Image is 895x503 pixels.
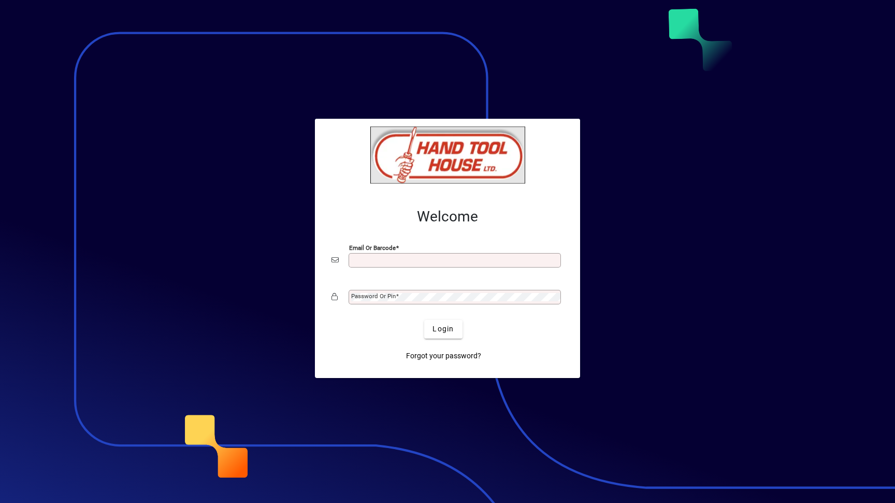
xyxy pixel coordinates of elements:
a: Forgot your password? [402,347,485,366]
mat-label: Password or Pin [351,292,396,300]
h2: Welcome [331,208,564,226]
button: Login [424,320,462,339]
span: Forgot your password? [406,351,481,361]
span: Login [432,324,454,334]
mat-label: Email or Barcode [349,244,396,251]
